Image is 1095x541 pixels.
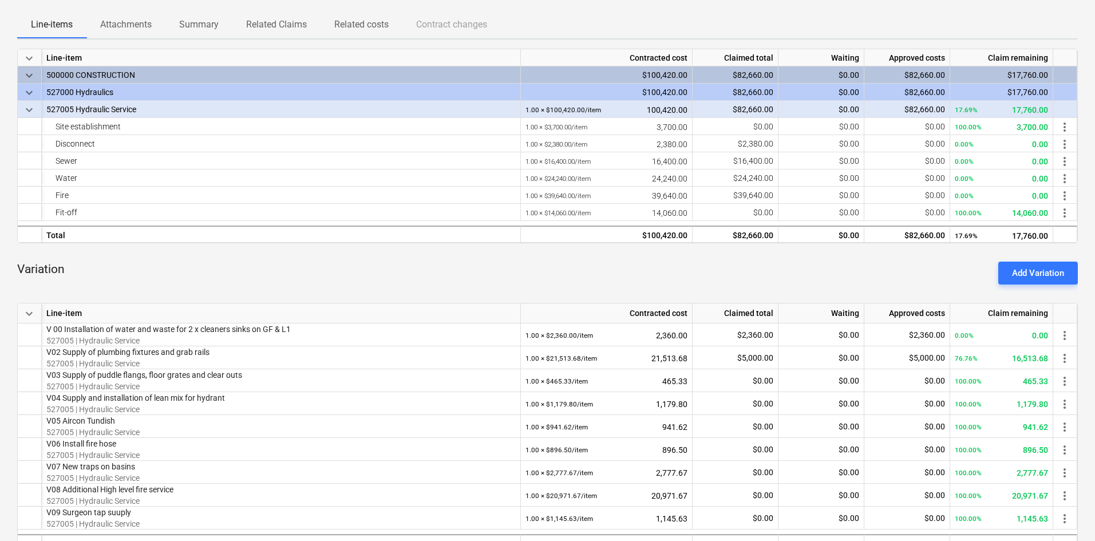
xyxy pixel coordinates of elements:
p: V07 New traps on basins [46,461,516,472]
small: 1.00 × $24,240.00 / item [525,175,591,183]
span: $0.00 [925,173,945,183]
div: $0.00 [778,226,864,243]
div: 2,777.67 [955,461,1048,484]
div: 527000 Hydraulics [46,84,516,101]
p: 527005 | Hydraulic Service [46,358,516,369]
div: 896.50 [525,438,687,461]
div: 500000 CONSTRUCTION [46,66,516,84]
div: 0.00 [955,135,1048,153]
span: more_vert [1058,374,1072,388]
span: keyboard_arrow_down [22,69,36,82]
div: 16,513.68 [955,346,1048,370]
p: V05 Aircon Tundish [46,415,516,427]
span: more_vert [1058,329,1072,342]
div: Contracted cost [521,303,693,323]
span: $0.00 [839,122,859,131]
div: 1,145.63 [955,507,1048,530]
div: 465.33 [955,369,1048,393]
div: Fire [46,187,516,204]
div: 21,513.68 [525,346,687,370]
div: Site establishment [46,118,516,135]
button: Add Variation [998,262,1078,285]
div: 100,420.00 [525,101,687,119]
span: $0.00 [924,514,945,523]
span: $2,380.00 [738,139,773,148]
p: Related costs [334,18,389,31]
div: Claimed total [693,49,778,66]
small: 1.00 × $39,640.00 / item [525,192,591,200]
p: 527005 | Hydraulic Service [46,381,516,392]
small: 1.00 × $21,513.68 / item [525,354,597,362]
p: Related Claims [246,18,307,31]
div: Contracted cost [521,49,693,66]
div: $17,760.00 [950,84,1053,101]
div: 20,971.67 [525,484,687,507]
span: keyboard_arrow_down [22,86,36,100]
span: $0.00 [925,139,945,148]
div: Approved costs [864,303,950,323]
span: $0.00 [925,156,945,165]
div: Sewer [46,152,516,169]
span: $0.00 [839,514,859,523]
span: $82,660.00 [904,105,945,114]
small: 1.00 × $1,179.80 / item [525,400,593,408]
small: 1.00 × $100,420.00 / item [525,106,601,114]
p: Variation [17,262,65,278]
small: 1.00 × $16,400.00 / item [525,157,591,165]
div: $82,660.00 [693,66,778,84]
small: 0.00% [955,175,974,183]
span: $5,000.00 [909,353,945,362]
div: 1,179.80 [525,392,687,416]
div: Claim remaining [950,303,1053,323]
span: $0.00 [753,122,773,131]
div: 2,360.00 [525,323,687,347]
small: 76.76% [955,354,978,362]
p: Summary [179,18,219,31]
small: 1.00 × $465.33 / item [525,377,588,385]
small: 1.00 × $896.50 / item [525,446,588,454]
small: 17.69% [955,232,978,240]
span: $0.00 [839,445,859,454]
div: 1,145.63 [525,507,687,530]
p: Attachments [100,18,152,31]
small: 100.00% [955,400,982,408]
span: more_vert [1058,172,1072,185]
small: 1.00 × $3,700.00 / item [525,123,587,131]
small: 1.00 × $2,777.67 / item [525,469,593,477]
small: 100.00% [955,515,982,523]
small: 0.00% [955,140,974,148]
div: $82,660.00 [693,84,778,101]
small: 1.00 × $20,971.67 / item [525,492,597,500]
div: Waiting [778,303,864,323]
span: $16,400.00 [733,156,773,165]
span: $0.00 [753,514,773,523]
span: $0.00 [839,191,859,200]
div: 16,400.00 [525,152,687,170]
div: 2,777.67 [525,461,687,484]
span: $82,660.00 [733,105,773,114]
p: 527005 | Hydraulic Service [46,427,516,438]
small: 1.00 × $941.62 / item [525,423,588,431]
div: Add Variation [1012,266,1064,281]
span: $0.00 [753,399,773,408]
small: 1.00 × $2,380.00 / item [525,140,587,148]
small: 1.00 × $1,145.63 / item [525,515,593,523]
div: 941.62 [955,415,1048,439]
small: 100.00% [955,123,982,131]
small: 1.00 × $2,360.00 / item [525,331,593,339]
span: $0.00 [839,139,859,148]
small: 100.00% [955,423,982,431]
div: $0.00 [778,84,864,101]
p: 527005 | Hydraulic Service [46,495,516,507]
div: Approved costs [864,49,950,66]
div: $82,660.00 [864,84,950,101]
span: $0.00 [924,399,945,408]
div: 3,700.00 [955,118,1048,136]
div: 0.00 [955,187,1048,204]
div: 20,971.67 [955,484,1048,507]
div: $82,660.00 [693,226,778,243]
iframe: Chat Widget [1038,486,1095,541]
p: 527005 | Hydraulic Service [46,404,516,415]
span: $0.00 [753,422,773,431]
div: Line-item [42,49,521,66]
